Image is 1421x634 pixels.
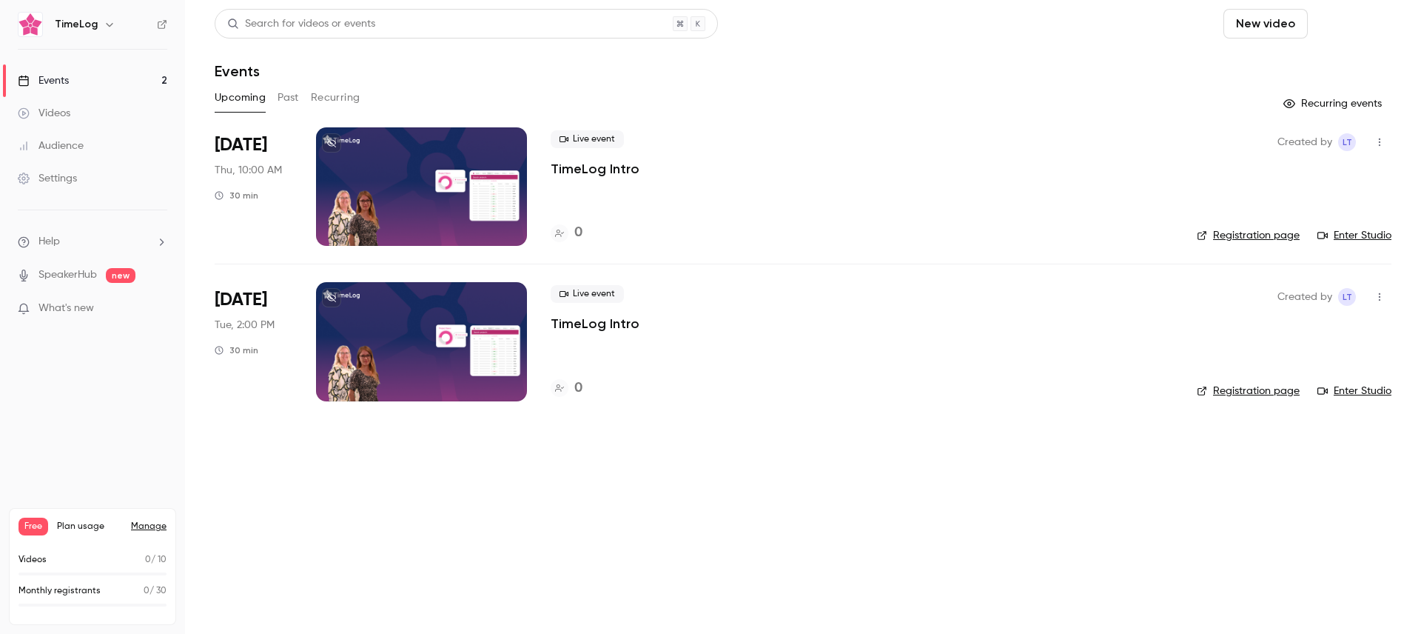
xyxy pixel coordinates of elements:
div: Sep 25 Thu, 10:00 AM (Europe/Berlin) [215,127,292,246]
a: TimeLog Intro [551,160,639,178]
span: Live event [551,285,624,303]
a: SpeakerHub [38,267,97,283]
span: Live event [551,130,624,148]
p: Videos [19,553,47,567]
span: LT [1343,133,1352,151]
button: Recurring [311,86,360,110]
a: Enter Studio [1317,228,1391,243]
div: Sep 30 Tue, 2:00 PM (Europe/Berlin) [215,282,292,401]
div: Audience [18,139,84,153]
h4: 0 [574,223,582,243]
span: What's new [38,301,94,316]
button: New video [1223,9,1308,39]
p: Monthly registrants [19,584,101,598]
button: Upcoming [215,86,266,110]
iframe: Noticeable Trigger [150,302,167,316]
span: LT [1343,288,1352,306]
span: new [106,268,135,283]
span: 0 [145,555,151,564]
button: Past [278,86,299,110]
div: 30 min [215,190,258,201]
h1: Events [215,62,260,80]
a: 0 [551,223,582,243]
a: Manage [131,521,167,533]
a: 0 [551,378,582,398]
span: Tue, 2:00 PM [215,318,275,333]
span: Thu, 10:00 AM [215,163,282,178]
a: Registration page [1197,384,1300,398]
li: help-dropdown-opener [18,234,167,250]
span: Lucaas Taxgaard [1338,133,1356,151]
p: / 30 [144,584,167,598]
span: [DATE] [215,288,267,312]
p: / 10 [145,553,167,567]
span: Created by [1277,133,1332,151]
div: Settings [18,171,77,186]
span: Plan usage [57,521,122,533]
span: Lucaas Taxgaard [1338,288,1356,306]
div: 30 min [215,344,258,356]
h4: 0 [574,378,582,398]
a: Enter Studio [1317,384,1391,398]
button: Schedule [1314,9,1391,39]
h6: TimeLog [55,17,98,32]
a: TimeLog Intro [551,315,639,333]
span: Created by [1277,288,1332,306]
span: [DATE] [215,133,267,157]
button: Recurring events [1277,92,1391,116]
div: Events [18,73,69,88]
div: Search for videos or events [227,16,375,32]
span: 0 [144,587,150,595]
a: Registration page [1197,228,1300,243]
span: Free [19,518,48,535]
img: TimeLog [19,13,42,36]
div: Videos [18,106,70,121]
span: Help [38,234,60,250]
